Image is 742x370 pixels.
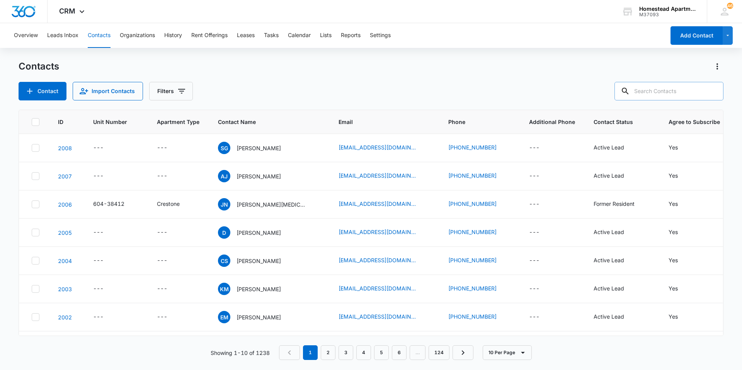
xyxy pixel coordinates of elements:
[529,284,539,294] div: ---
[14,23,38,48] button: Overview
[429,345,449,360] a: Page 124
[614,82,723,100] input: Search Contacts
[529,143,539,153] div: ---
[157,143,181,153] div: Apartment Type - - Select to Edit Field
[727,3,733,9] div: notifications count
[448,171,511,181] div: Phone - (970) 617-0015 - Select to Edit Field
[218,226,230,239] span: D
[93,143,117,153] div: Unit Number - - Select to Edit Field
[320,23,332,48] button: Lists
[218,198,320,210] div: Contact Name - Jonas Nix - Select to Edit Field
[594,171,624,180] div: Active Lead
[529,171,553,181] div: Additional Phone - - Select to Edit Field
[356,345,371,360] a: Page 4
[339,284,430,294] div: Email - kalynnmartin0820@yahoo.com - Select to Edit Field
[448,200,511,209] div: Phone - (970) 381-0510 - Select to Edit Field
[339,284,416,292] a: [EMAIL_ADDRESS][DOMAIN_NAME]
[448,284,497,292] a: [PHONE_NUMBER]
[218,170,295,182] div: Contact Name - Ashlee J Smith - Select to Edit Field
[157,171,181,181] div: Apartment Type - - Select to Edit Field
[594,143,638,153] div: Contact Status - Active Lead - Select to Edit Field
[339,312,430,322] div: Email - esmeraldamartinez105758@gmail.com - Select to Edit Field
[669,312,678,321] div: Yes
[157,256,167,265] div: ---
[321,345,335,360] a: Page 2
[218,118,309,126] span: Contact Name
[374,345,389,360] a: Page 5
[157,284,167,294] div: ---
[93,256,117,265] div: Unit Number - - Select to Edit Field
[237,23,255,48] button: Leases
[529,200,539,209] div: ---
[594,312,638,322] div: Contact Status - Active Lead - Select to Edit Field
[669,200,678,208] div: Yes
[157,200,194,209] div: Apartment Type - Crestone - Select to Edit Field
[59,7,75,15] span: CRM
[341,23,361,48] button: Reports
[639,6,696,12] div: account name
[93,228,117,237] div: Unit Number - - Select to Edit Field
[120,23,155,48] button: Organizations
[93,171,104,181] div: ---
[339,171,416,180] a: [EMAIL_ADDRESS][DOMAIN_NAME]
[93,200,124,208] div: 604-38412
[669,284,692,294] div: Agree to Subscribe - Yes - Select to Edit Field
[529,312,553,322] div: Additional Phone - - Select to Edit Field
[671,26,723,45] button: Add Contact
[339,200,416,208] a: [EMAIL_ADDRESS][DOMAIN_NAME]
[93,143,104,153] div: ---
[93,312,117,322] div: Unit Number - - Select to Edit Field
[218,255,230,267] span: CS
[157,312,181,322] div: Apartment Type - - Select to Edit Field
[19,82,66,100] button: Add Contact
[594,284,638,294] div: Contact Status - Active Lead - Select to Edit Field
[157,312,167,322] div: ---
[58,118,63,126] span: ID
[669,200,692,209] div: Agree to Subscribe - Yes - Select to Edit Field
[453,345,473,360] a: Next Page
[237,257,281,265] p: [PERSON_NAME]
[448,284,511,294] div: Phone - (308) 765-8765 - Select to Edit Field
[339,143,416,151] a: [EMAIL_ADDRESS][DOMAIN_NAME]
[669,171,678,180] div: Yes
[93,200,138,209] div: Unit Number - 604-38412 - Select to Edit Field
[93,228,104,237] div: ---
[93,118,138,126] span: Unit Number
[448,256,511,265] div: Phone - (720) 308-7343 - Select to Edit Field
[93,171,117,181] div: Unit Number - - Select to Edit Field
[669,228,678,236] div: Yes
[264,23,279,48] button: Tasks
[93,284,104,294] div: ---
[73,82,143,100] button: Import Contacts
[93,312,104,322] div: ---
[339,118,419,126] span: Email
[483,345,532,360] button: 10 Per Page
[218,283,295,295] div: Contact Name - Kalynn Martin - Select to Edit Field
[339,312,416,321] a: [EMAIL_ADDRESS][DOMAIN_NAME]
[669,256,692,265] div: Agree to Subscribe - Yes - Select to Edit Field
[529,171,539,181] div: ---
[218,142,295,154] div: Contact Name - Selina Gomez - Select to Edit Field
[339,256,416,264] a: [EMAIL_ADDRESS][DOMAIN_NAME]
[448,256,497,264] a: [PHONE_NUMBER]
[19,61,59,72] h1: Contacts
[370,23,391,48] button: Settings
[93,256,104,265] div: ---
[288,23,311,48] button: Calendar
[727,3,733,9] span: 46
[594,312,624,321] div: Active Lead
[448,312,497,321] a: [PHONE_NUMBER]
[211,349,270,357] p: Showing 1-10 of 1238
[157,256,181,265] div: Apartment Type - - Select to Edit Field
[157,171,167,181] div: ---
[157,143,167,153] div: ---
[58,258,72,264] a: Navigate to contact details page for Carrie Schantz
[237,144,281,152] p: [PERSON_NAME]
[594,256,624,264] div: Active Lead
[529,200,553,209] div: Additional Phone - - Select to Edit Field
[594,256,638,265] div: Contact Status - Active Lead - Select to Edit Field
[339,143,430,153] div: Email - gomezselina521@gmail.com - Select to Edit Field
[669,228,692,237] div: Agree to Subscribe - Yes - Select to Edit Field
[669,143,678,151] div: Yes
[594,200,635,208] div: Former Resident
